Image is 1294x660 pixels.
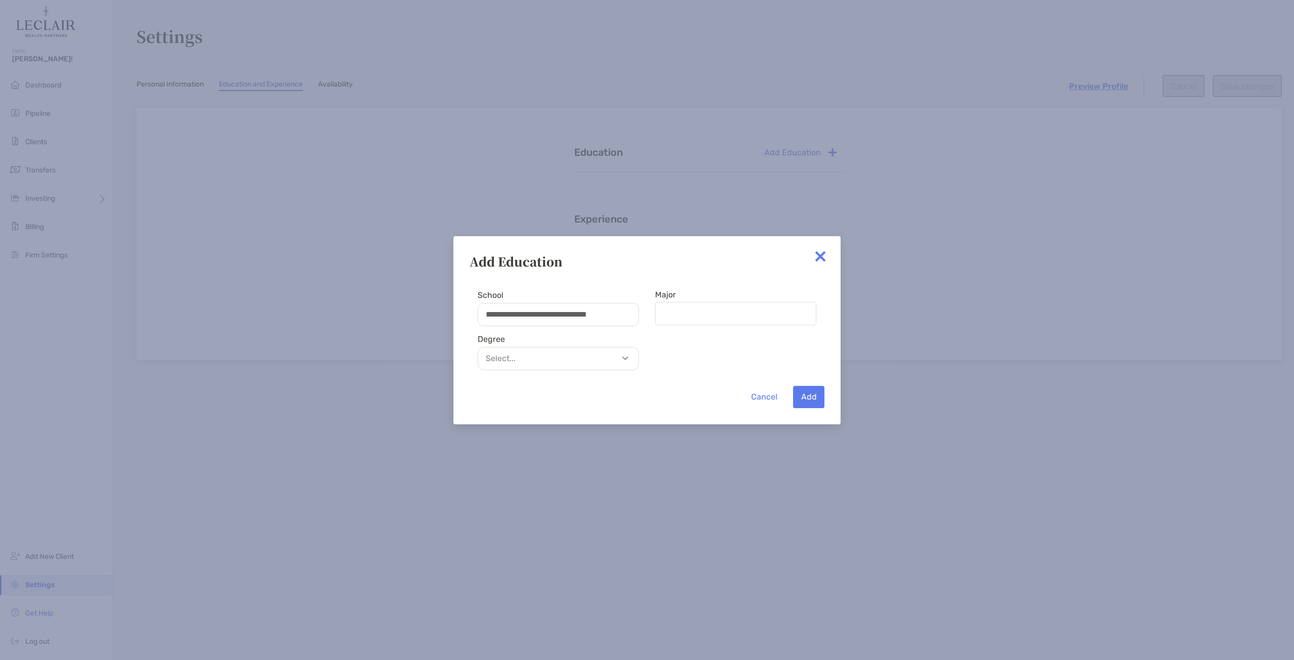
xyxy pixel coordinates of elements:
[481,352,641,365] p: Select...
[470,252,824,270] div: Add Education
[655,290,676,299] label: Major
[793,386,824,408] button: Add
[478,290,639,300] label: School
[810,246,830,267] img: close modal icon
[478,334,639,344] div: Degree
[743,386,785,408] button: Cancel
